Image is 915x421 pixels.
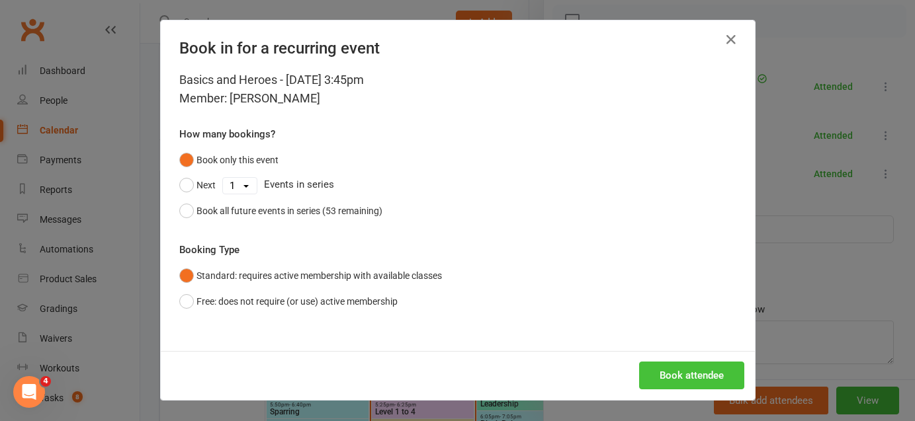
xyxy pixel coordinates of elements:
label: How many bookings? [179,126,275,142]
div: Basics and Heroes - [DATE] 3:45pm Member: [PERSON_NAME] [179,71,736,108]
button: Book attendee [639,362,744,389]
button: Free: does not require (or use) active membership [179,289,398,314]
button: Book only this event [179,147,279,172]
button: Book all future events in series (53 remaining) [179,198,382,223]
button: Close [720,29,742,50]
button: Next [179,172,216,198]
span: 4 [40,376,51,387]
button: Standard: requires active membership with available classes [179,263,442,288]
h4: Book in for a recurring event [179,39,736,57]
div: Book all future events in series (53 remaining) [196,204,382,218]
label: Booking Type [179,242,240,258]
div: Events in series [179,172,736,198]
iframe: Intercom live chat [13,376,45,408]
